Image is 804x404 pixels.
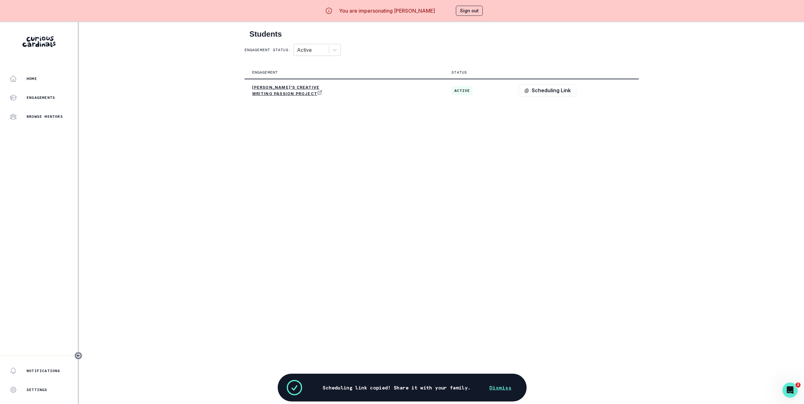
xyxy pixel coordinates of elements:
[250,30,634,39] h2: Students
[451,70,467,75] p: Status
[795,383,801,388] span: 3
[27,387,47,392] p: Settings
[456,6,483,16] button: Sign out
[74,352,82,360] button: Toggle sidebar
[22,36,56,47] img: Curious Cardinals Logo
[27,95,55,100] p: Engagements
[252,70,278,75] p: Engagement
[323,384,470,391] p: Scheduling link copied! Share it with your family.
[245,47,291,52] p: Engagement status:
[252,85,328,96] a: [PERSON_NAME]'s Creative Writing Passion Project
[519,84,576,97] button: Scheduling Link
[451,86,473,95] span: active
[27,76,37,81] p: Home
[482,381,519,394] button: Dismiss
[339,7,435,15] p: You are impersonating [PERSON_NAME]
[27,368,60,373] p: Notifications
[783,383,798,398] iframe: Intercom live chat
[27,114,63,119] p: Browse Mentors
